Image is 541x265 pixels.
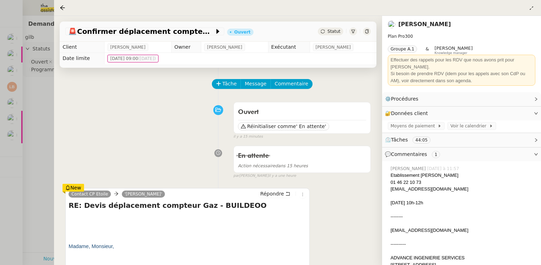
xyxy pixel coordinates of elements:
[234,30,250,34] div: Ouvert
[391,255,465,260] span: ADVANCE INGENIERIE SERVICES
[391,110,428,116] span: Données client
[382,133,541,147] div: ⏲️Tâches 44:05
[412,137,430,144] nz-tag: 44:05
[233,173,296,179] small: [PERSON_NAME]
[269,173,296,179] span: il y a une heure
[110,55,156,62] span: [DATE] 09:00
[245,80,266,88] span: Message
[391,56,533,70] div: Effectuer des rappels pour les RDV que nous avons prit pour [PERSON_NAME].
[260,190,284,197] span: Répondre
[60,42,104,53] td: Client
[388,34,405,39] span: Plan Pro
[327,29,340,34] span: Statut
[240,79,270,89] button: Message
[391,241,535,248] div: ----------
[450,122,489,130] span: Voir le calendrier
[432,151,440,158] nz-tag: 1
[405,34,413,39] span: 300
[391,180,421,185] ringoverc2c-number-84e06f14122c: 01 46 22 10 73
[391,137,408,143] span: Tâches
[382,147,541,161] div: 💬Commentaires 1
[391,70,533,84] div: Si besoin de prendre RDV (idem pour les appels avec son CdP ou AM), voir directement dans son age...
[222,80,237,88] span: Tâche
[427,165,460,172] span: [DATE] à 11:57
[391,227,535,234] div: [EMAIL_ADDRESS][DOMAIN_NAME]
[238,163,275,168] span: Action nécessaire
[435,46,473,51] span: [PERSON_NAME]
[171,42,201,53] td: Owner
[138,56,156,61] span: ([DATE])
[391,122,438,130] span: Moyens de paiement
[233,134,263,140] span: il y a 15 minutes
[385,109,431,118] span: 🔐
[316,44,351,51] span: [PERSON_NAME]
[391,186,535,193] div: [EMAIL_ADDRESS][DOMAIN_NAME]
[69,200,307,210] h4: RE: Devis déplacement compteur Gaz - BUILDEOO
[391,172,535,179] div: Etablissement [PERSON_NAME]
[68,27,77,36] span: 🚨
[391,213,535,220] div: --------
[238,163,308,168] span: dans 15 heures
[68,28,214,35] span: Confirmer déplacement compteur gaz
[391,151,427,157] span: Commentaires
[238,122,329,130] button: Réinitialiser comme' En attente'
[69,243,114,249] span: Madame, Monsieur,
[258,190,293,198] button: Répondre
[268,42,310,53] td: Exécutant
[435,51,468,55] span: Knowledge manager
[247,123,296,130] span: Réinitialiser comme
[426,46,429,55] span: &
[385,151,443,157] span: 💬
[122,191,165,197] a: '[PERSON_NAME]'
[398,21,451,28] a: [PERSON_NAME]
[296,123,326,130] span: ' En attente'
[388,46,417,53] nz-tag: Groupe A.1
[391,165,427,172] span: [PERSON_NAME]
[391,96,418,102] span: Procédures
[382,107,541,120] div: 🔐Données client
[391,180,421,185] ringoverc2c-84e06f14122c: Call with Ringover
[207,44,242,51] span: [PERSON_NAME]
[385,95,422,103] span: ⚙️
[435,46,473,55] app-user-label: Knowledge manager
[110,44,145,51] span: [PERSON_NAME]
[388,20,396,28] img: users%2F2TyHGbgGwwZcFhdWHiwf3arjzPD2%2Favatar%2F1545394186276.jpeg
[233,173,239,179] span: par
[385,137,436,143] span: ⏲️
[382,92,541,106] div: ⚙️Procédures
[63,184,84,192] div: New
[60,53,104,64] td: Date limite
[270,79,313,89] button: Commentaire
[212,79,241,89] button: Tâche
[69,191,111,197] a: Contact CP Etoile
[238,153,269,159] span: En attente
[238,109,259,115] span: Ouvert
[391,199,535,206] div: [DATE] 10h-12h
[275,80,308,88] span: Commentaire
